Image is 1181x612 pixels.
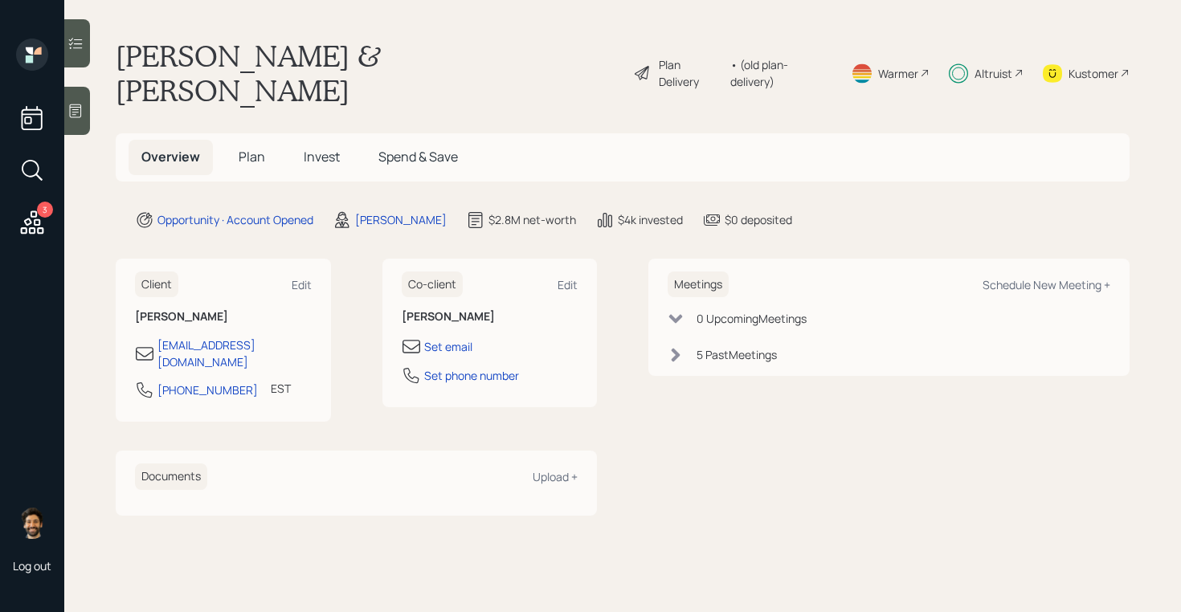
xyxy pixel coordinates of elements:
[725,211,792,228] div: $0 deposited
[730,56,832,90] div: • (old plan-delivery)
[304,148,340,165] span: Invest
[533,469,578,484] div: Upload +
[135,271,178,298] h6: Client
[355,211,447,228] div: [PERSON_NAME]
[271,380,291,397] div: EST
[402,310,578,324] h6: [PERSON_NAME]
[135,310,312,324] h6: [PERSON_NAME]
[13,558,51,573] div: Log out
[1069,65,1118,82] div: Kustomer
[424,338,472,355] div: Set email
[37,202,53,218] div: 3
[558,277,578,292] div: Edit
[983,277,1110,292] div: Schedule New Meeting +
[141,148,200,165] span: Overview
[239,148,265,165] span: Plan
[157,381,258,398] div: [PHONE_NUMBER]
[116,39,620,108] h1: [PERSON_NAME] & [PERSON_NAME]
[424,367,519,384] div: Set phone number
[697,310,807,327] div: 0 Upcoming Meeting s
[378,148,458,165] span: Spend & Save
[618,211,683,228] div: $4k invested
[157,337,312,370] div: [EMAIL_ADDRESS][DOMAIN_NAME]
[135,463,207,490] h6: Documents
[878,65,918,82] div: Warmer
[668,271,729,298] h6: Meetings
[697,346,777,363] div: 5 Past Meeting s
[157,211,313,228] div: Opportunity · Account Opened
[488,211,576,228] div: $2.8M net-worth
[659,56,722,90] div: Plan Delivery
[975,65,1012,82] div: Altruist
[292,277,312,292] div: Edit
[402,271,463,298] h6: Co-client
[16,507,48,539] img: eric-schwartz-headshot.png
